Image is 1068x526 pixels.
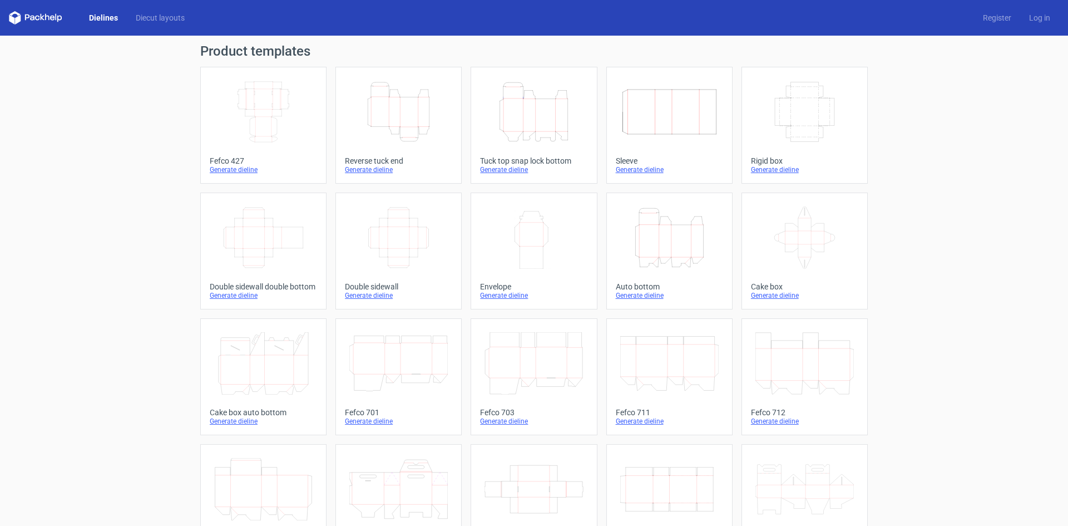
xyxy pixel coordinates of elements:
[471,193,597,309] a: EnvelopeGenerate dieline
[345,291,452,300] div: Generate dieline
[335,67,462,184] a: Reverse tuck endGenerate dieline
[200,45,868,58] h1: Product templates
[471,318,597,435] a: Fefco 703Generate dieline
[616,165,723,174] div: Generate dieline
[616,417,723,426] div: Generate dieline
[606,318,733,435] a: Fefco 711Generate dieline
[751,156,858,165] div: Rigid box
[210,282,317,291] div: Double sidewall double bottom
[480,282,587,291] div: Envelope
[200,318,327,435] a: Cake box auto bottomGenerate dieline
[606,193,733,309] a: Auto bottomGenerate dieline
[210,165,317,174] div: Generate dieline
[200,67,327,184] a: Fefco 427Generate dieline
[606,67,733,184] a: SleeveGenerate dieline
[480,417,587,426] div: Generate dieline
[741,318,868,435] a: Fefco 712Generate dieline
[345,408,452,417] div: Fefco 701
[616,282,723,291] div: Auto bottom
[616,156,723,165] div: Sleeve
[751,282,858,291] div: Cake box
[751,417,858,426] div: Generate dieline
[210,417,317,426] div: Generate dieline
[480,165,587,174] div: Generate dieline
[480,291,587,300] div: Generate dieline
[471,67,597,184] a: Tuck top snap lock bottomGenerate dieline
[1020,12,1059,23] a: Log in
[345,417,452,426] div: Generate dieline
[751,165,858,174] div: Generate dieline
[127,12,194,23] a: Diecut layouts
[616,408,723,417] div: Fefco 711
[335,318,462,435] a: Fefco 701Generate dieline
[345,156,452,165] div: Reverse tuck end
[751,408,858,417] div: Fefco 712
[80,12,127,23] a: Dielines
[335,193,462,309] a: Double sidewallGenerate dieline
[480,156,587,165] div: Tuck top snap lock bottom
[751,291,858,300] div: Generate dieline
[974,12,1020,23] a: Register
[210,408,317,417] div: Cake box auto bottom
[741,67,868,184] a: Rigid boxGenerate dieline
[345,165,452,174] div: Generate dieline
[741,193,868,309] a: Cake boxGenerate dieline
[200,193,327,309] a: Double sidewall double bottomGenerate dieline
[210,156,317,165] div: Fefco 427
[210,291,317,300] div: Generate dieline
[616,291,723,300] div: Generate dieline
[480,408,587,417] div: Fefco 703
[345,282,452,291] div: Double sidewall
